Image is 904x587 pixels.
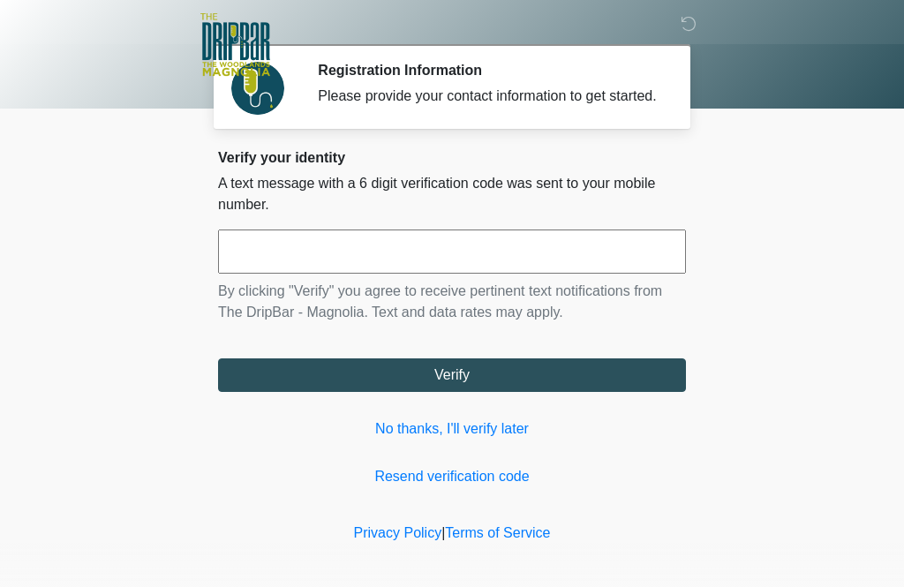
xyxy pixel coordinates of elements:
[218,281,686,323] p: By clicking "Verify" you agree to receive pertinent text notifications from The DripBar - Magnoli...
[218,173,686,215] p: A text message with a 6 digit verification code was sent to your mobile number.
[218,358,686,392] button: Verify
[318,86,659,107] div: Please provide your contact information to get started.
[218,466,686,487] a: Resend verification code
[200,13,270,78] img: The DripBar - Magnolia Logo
[354,525,442,540] a: Privacy Policy
[445,525,550,540] a: Terms of Service
[218,149,686,166] h2: Verify your identity
[218,418,686,440] a: No thanks, I'll verify later
[441,525,445,540] a: |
